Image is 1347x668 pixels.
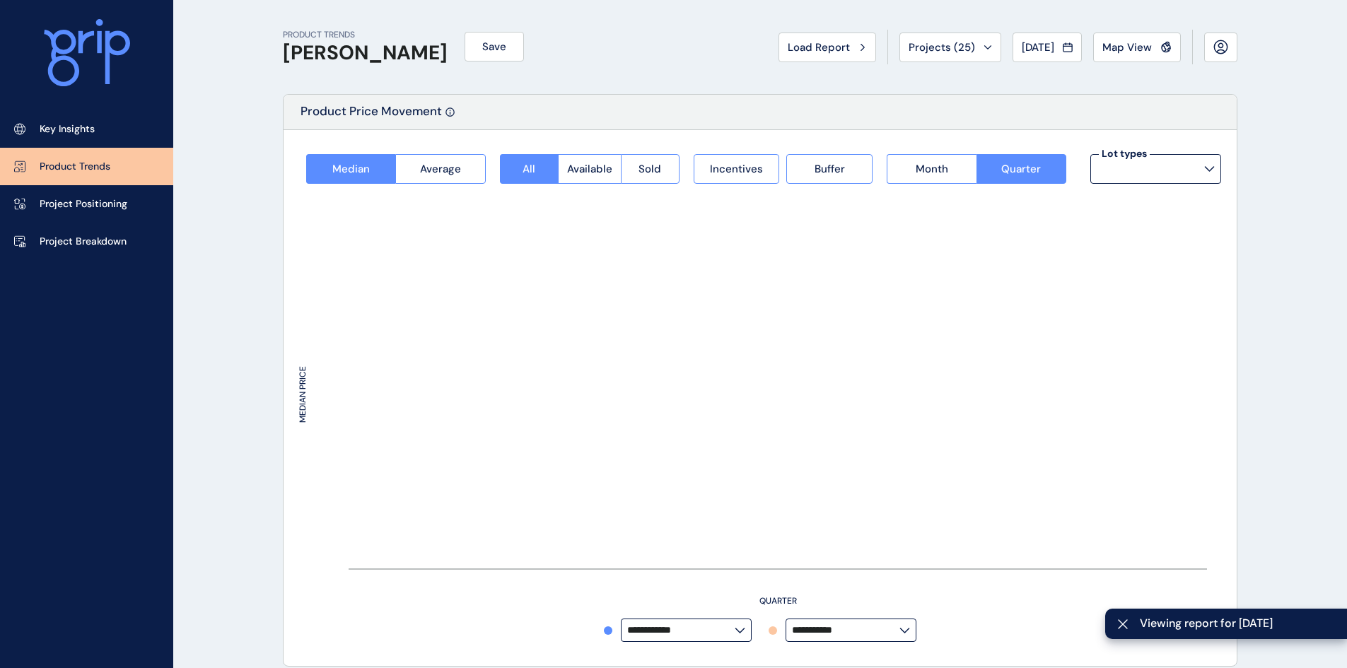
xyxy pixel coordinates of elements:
[297,366,308,423] text: MEDIAN PRICE
[788,40,850,54] span: Load Report
[638,162,661,176] span: Sold
[779,33,876,62] button: Load Report
[40,235,127,249] p: Project Breakdown
[1093,33,1181,62] button: Map View
[899,33,1001,62] button: Projects (25)
[40,122,95,136] p: Key Insights
[301,103,442,129] p: Product Price Movement
[759,595,797,607] text: QUARTER
[523,162,535,176] span: All
[306,154,395,184] button: Median
[332,162,370,176] span: Median
[710,162,763,176] span: Incentives
[558,154,621,184] button: Available
[976,154,1066,184] button: Quarter
[786,154,873,184] button: Buffer
[283,41,448,65] h1: [PERSON_NAME]
[567,162,612,176] span: Available
[40,160,110,174] p: Product Trends
[465,32,524,61] button: Save
[1099,147,1150,161] label: Lot types
[694,154,780,184] button: Incentives
[1013,33,1082,62] button: [DATE]
[283,29,448,41] p: PRODUCT TRENDS
[1022,40,1054,54] span: [DATE]
[621,154,680,184] button: Sold
[420,162,461,176] span: Average
[500,154,558,184] button: All
[482,40,506,54] span: Save
[40,197,127,211] p: Project Positioning
[1001,162,1041,176] span: Quarter
[815,162,845,176] span: Buffer
[1102,40,1152,54] span: Map View
[909,40,975,54] span: Projects ( 25 )
[1140,616,1336,631] span: Viewing report for [DATE]
[916,162,948,176] span: Month
[887,154,976,184] button: Month
[395,154,485,184] button: Average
